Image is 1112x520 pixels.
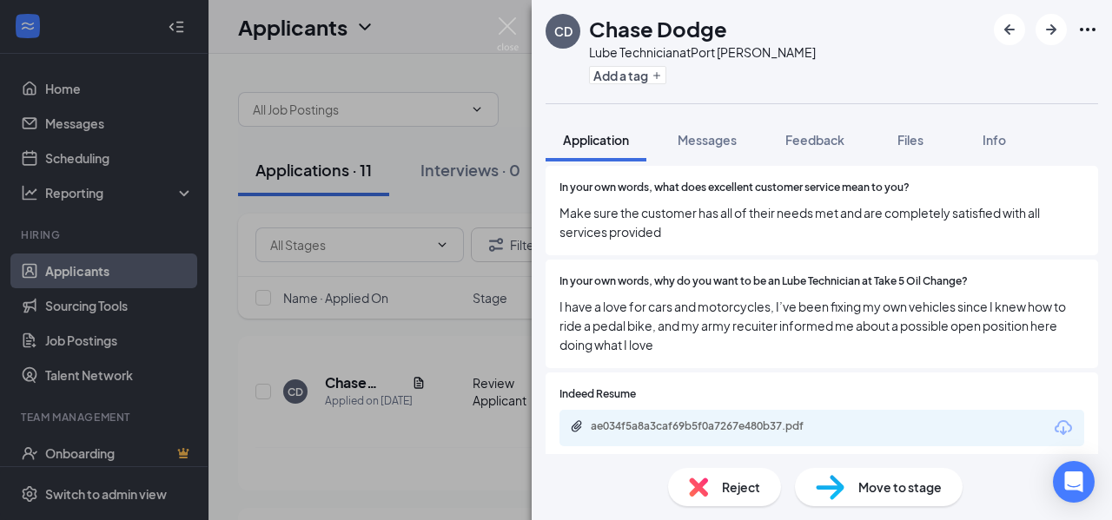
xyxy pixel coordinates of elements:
button: ArrowRight [1036,14,1067,45]
svg: ArrowLeftNew [999,19,1020,40]
span: Move to stage [858,477,942,497]
svg: Download [1053,418,1074,438]
div: ae034f5a8a3caf69b5f0a7267e480b37.pdf [591,419,834,433]
span: In your own words, what does excellent customer service mean to you? [559,180,910,196]
span: Messages [678,132,737,148]
span: Files [897,132,923,148]
svg: Plus [652,70,662,81]
h1: Chase Dodge [589,14,727,43]
span: Make sure the customer has all of their needs met and are completely satisfied with all services ... [559,203,1084,241]
svg: Paperclip [570,419,584,433]
span: Feedback [785,132,844,148]
span: I have a love for cars and motorcycles, I’ve been fixing my own vehicles since I knew how to ride... [559,297,1084,354]
div: Lube Technician at Port [PERSON_NAME] [589,43,816,61]
svg: Ellipses [1077,19,1098,40]
div: Open Intercom Messenger [1053,461,1095,503]
span: Info [983,132,1006,148]
span: Indeed Resume [559,386,636,403]
a: Paperclipae034f5a8a3caf69b5f0a7267e480b37.pdf [570,419,851,436]
div: CD [554,23,573,40]
span: In your own words, why do you want to be an Lube Technician at Take 5 Oil Change? [559,273,968,290]
button: ArrowLeftNew [994,14,1025,45]
svg: ArrowRight [1041,19,1062,40]
span: Application [563,132,629,148]
span: Reject [722,477,760,497]
button: PlusAdd a tag [589,66,666,84]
